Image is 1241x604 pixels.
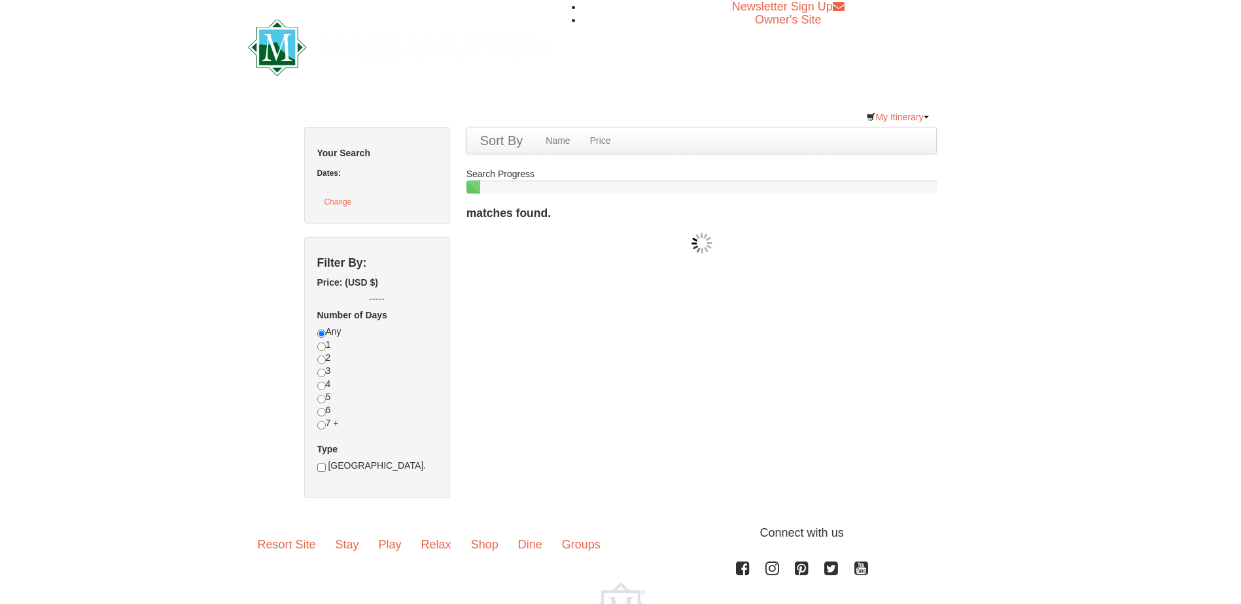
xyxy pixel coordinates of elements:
[317,256,437,269] h4: Filter By:
[466,207,937,220] h4: matches found.
[317,325,437,443] div: Any 1 2 3 4 5 6 7 +
[379,294,385,304] span: --
[248,19,548,76] img: Massanutten Resort Logo
[317,146,437,159] h5: Your Search
[317,310,387,320] strong: Number of Days
[370,294,376,304] span: --
[317,193,359,210] button: Change
[580,127,621,154] a: Price
[411,524,461,565] a: Relax
[248,30,548,61] a: Massanutten Resort
[326,524,369,565] a: Stay
[317,444,338,454] strong: Type
[317,277,378,288] strong: Price: (USD $)
[248,524,326,565] a: Resort Site
[328,460,426,471] span: [GEOGRAPHIC_DATA].
[467,127,536,154] a: Sort By
[755,13,821,26] a: Owner's Site
[317,169,341,178] strong: Dates:
[858,107,937,127] a: My Itinerary
[552,524,610,565] a: Groups
[461,524,508,565] a: Shop
[508,524,552,565] a: Dine
[536,127,580,154] a: Name
[691,233,712,254] img: wait gif
[248,524,994,542] p: Connect with us
[466,167,937,193] div: Search Progress
[369,524,411,565] a: Play
[317,292,437,305] label: -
